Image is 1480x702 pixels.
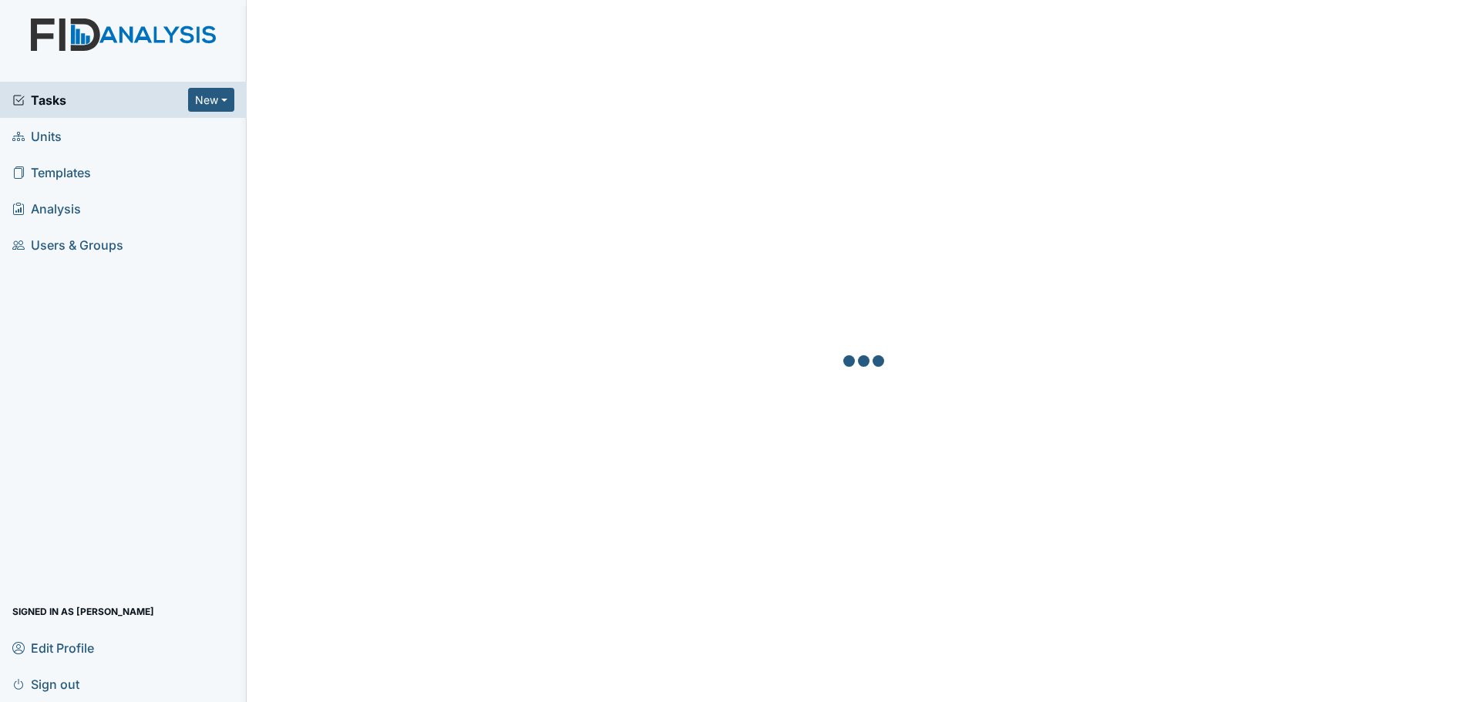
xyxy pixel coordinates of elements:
[12,91,188,109] a: Tasks
[12,196,81,220] span: Analysis
[12,600,154,623] span: Signed in as [PERSON_NAME]
[12,160,91,184] span: Templates
[12,233,123,257] span: Users & Groups
[188,88,234,112] button: New
[12,124,62,148] span: Units
[12,672,79,696] span: Sign out
[12,636,94,660] span: Edit Profile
